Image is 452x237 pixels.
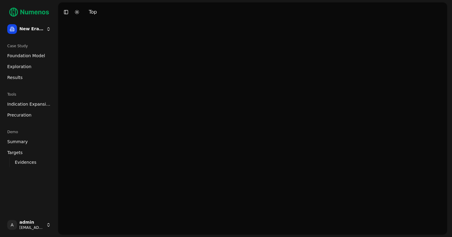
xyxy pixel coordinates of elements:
[7,53,45,59] span: Foundation Model
[19,26,44,32] span: New Era Therapeutics
[5,5,53,19] img: Numenos
[5,110,53,120] a: Precuration
[12,158,46,166] a: Evidences
[5,62,53,71] a: Exploration
[7,150,23,156] span: Targets
[7,101,51,107] span: Indication Expansion
[5,51,53,61] a: Foundation Model
[15,159,36,165] span: Evidences
[19,220,44,225] span: admin
[5,90,53,99] div: Tools
[89,8,97,16] div: Top
[5,127,53,137] div: Demo
[5,22,53,36] button: New Era Therapeutics
[7,139,28,145] span: Summary
[7,64,32,70] span: Exploration
[7,220,17,230] span: A
[5,73,53,82] a: Results
[5,99,53,109] a: Indication Expansion
[5,41,53,51] div: Case Study
[7,112,32,118] span: Precuration
[5,218,53,232] button: Aadmin[EMAIL_ADDRESS]
[5,148,53,157] a: Targets
[19,225,44,230] span: [EMAIL_ADDRESS]
[7,74,23,81] span: Results
[5,137,53,146] a: Summary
